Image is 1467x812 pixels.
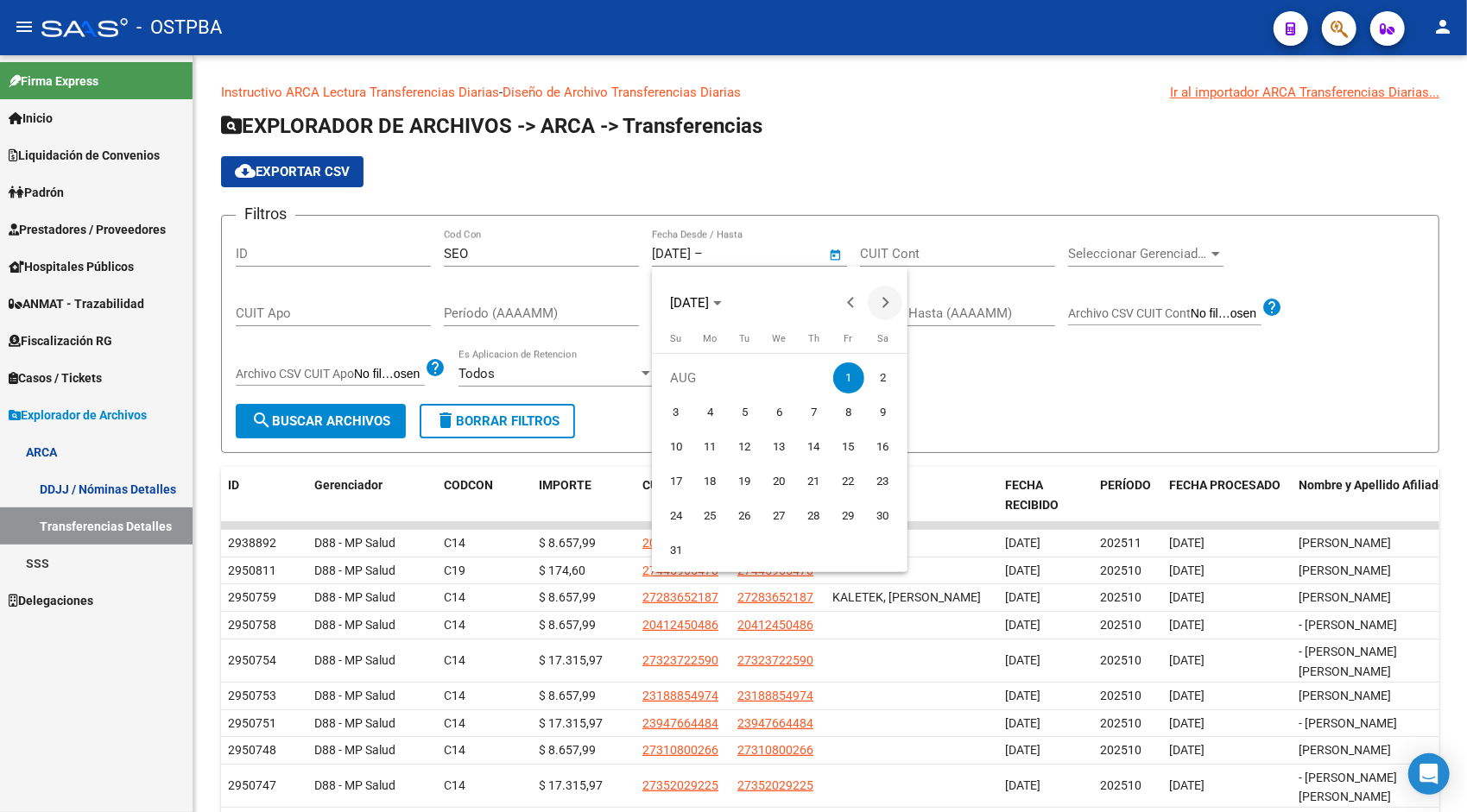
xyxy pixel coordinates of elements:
span: 17 [661,466,692,497]
span: Sa [877,333,888,344]
span: 20 [764,466,795,497]
button: August 4, 2025 [693,395,728,430]
span: 1 [833,362,864,393]
span: Th [808,333,819,344]
button: August 21, 2025 [797,464,832,499]
span: 29 [833,500,864,532]
button: Next month [868,286,902,320]
span: 30 [868,500,899,532]
span: 9 [868,397,899,428]
button: Choose month and year [663,287,729,318]
span: 22 [833,466,864,497]
span: 26 [730,500,761,532]
span: 4 [695,397,726,428]
button: August 13, 2025 [762,430,797,464]
span: 14 [799,431,830,463]
span: 31 [661,535,692,566]
button: August 7, 2025 [797,395,832,430]
span: 19 [730,466,761,497]
span: 5 [730,397,761,428]
button: August 27, 2025 [762,499,797,533]
span: 8 [833,397,864,428]
span: 23 [868,466,899,497]
span: Su [670,333,681,344]
button: August 22, 2025 [832,464,866,499]
button: August 9, 2025 [866,395,901,430]
button: August 18, 2025 [693,464,728,499]
span: 21 [799,466,830,497]
span: 11 [695,431,726,463]
div: Open Intercom Messenger [1408,753,1450,795]
span: 15 [833,431,864,463]
button: August 3, 2025 [659,395,693,430]
button: August 16, 2025 [866,430,901,464]
span: Fr [844,333,853,344]
button: August 6, 2025 [762,395,797,430]
button: August 20, 2025 [762,464,797,499]
button: August 28, 2025 [797,499,832,533]
button: August 31, 2025 [659,533,693,568]
span: 16 [868,431,899,463]
span: 28 [799,500,830,532]
button: August 5, 2025 [728,395,762,430]
span: 18 [695,466,726,497]
span: Mo [704,333,718,344]
span: 6 [764,397,795,428]
span: 7 [799,397,830,428]
span: 3 [661,397,692,428]
button: August 24, 2025 [659,499,693,533]
span: 10 [661,431,692,463]
span: 27 [764,500,795,532]
button: August 17, 2025 [659,464,693,499]
button: August 8, 2025 [832,395,866,430]
span: Tu [740,333,750,344]
span: 24 [661,500,692,532]
button: Previous month [833,286,868,320]
span: 13 [764,431,795,463]
span: We [773,333,787,344]
span: [DATE] [670,295,709,311]
span: 25 [695,500,726,532]
button: August 29, 2025 [832,499,866,533]
button: August 10, 2025 [659,430,693,464]
button: August 30, 2025 [866,499,901,533]
button: August 2, 2025 [866,361,901,395]
button: August 12, 2025 [728,430,762,464]
span: 2 [868,362,899,393]
td: AUG [659,361,832,395]
button: August 11, 2025 [693,430,728,464]
button: August 23, 2025 [866,464,901,499]
button: August 25, 2025 [693,499,728,533]
span: 12 [730,431,761,463]
button: August 14, 2025 [797,430,832,464]
button: August 26, 2025 [728,499,762,533]
button: August 1, 2025 [832,361,866,395]
button: August 19, 2025 [728,464,762,499]
button: August 15, 2025 [832,430,866,464]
